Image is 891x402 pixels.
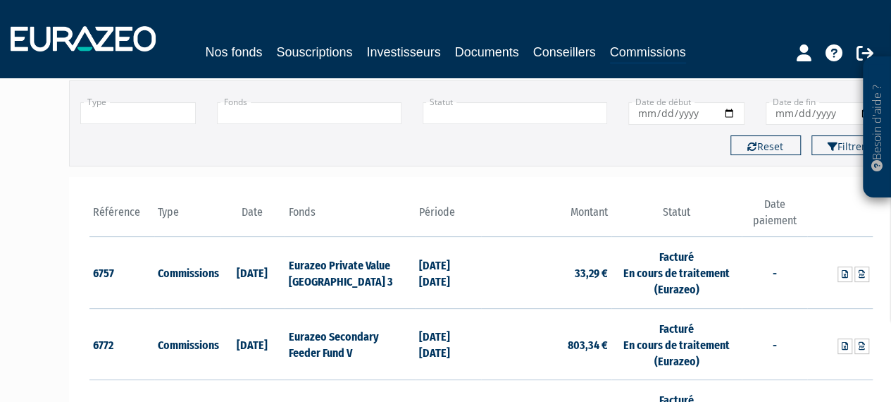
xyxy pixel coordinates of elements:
th: Type [154,197,220,237]
td: 803,34 € [481,308,611,380]
img: 1732889491-logotype_eurazeo_blanc_rvb.png [11,26,156,51]
th: Date [220,197,285,237]
td: - [742,308,807,380]
td: 6757 [89,237,155,309]
a: Nos fonds [205,42,262,62]
th: Montant [481,197,611,237]
td: Facturé En cours de traitement (Eurazeo) [611,308,742,380]
td: Commissions [154,308,220,380]
td: Eurazeo Secondary Feeder Fund V [285,308,415,380]
td: 33,29 € [481,237,611,309]
button: Reset [730,135,801,155]
td: [DATE] [DATE] [416,237,481,309]
td: [DATE] [220,237,285,309]
a: Conseillers [533,42,596,62]
td: Facturé En cours de traitement (Eurazeo) [611,237,742,309]
th: Statut [611,197,742,237]
td: [DATE] [DATE] [416,308,481,380]
a: Documents [455,42,519,62]
a: Commissions [610,42,686,64]
td: - [742,237,807,309]
th: Période [416,197,481,237]
a: Investisseurs [366,42,440,62]
td: 6772 [89,308,155,380]
td: Commissions [154,237,220,309]
td: [DATE] [220,308,285,380]
th: Fonds [285,197,415,237]
p: Besoin d'aide ? [869,64,885,191]
td: Eurazeo Private Value [GEOGRAPHIC_DATA] 3 [285,237,415,309]
th: Date paiement [742,197,807,237]
th: Référence [89,197,155,237]
a: Souscriptions [276,42,352,62]
button: Filtrer [811,135,882,155]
